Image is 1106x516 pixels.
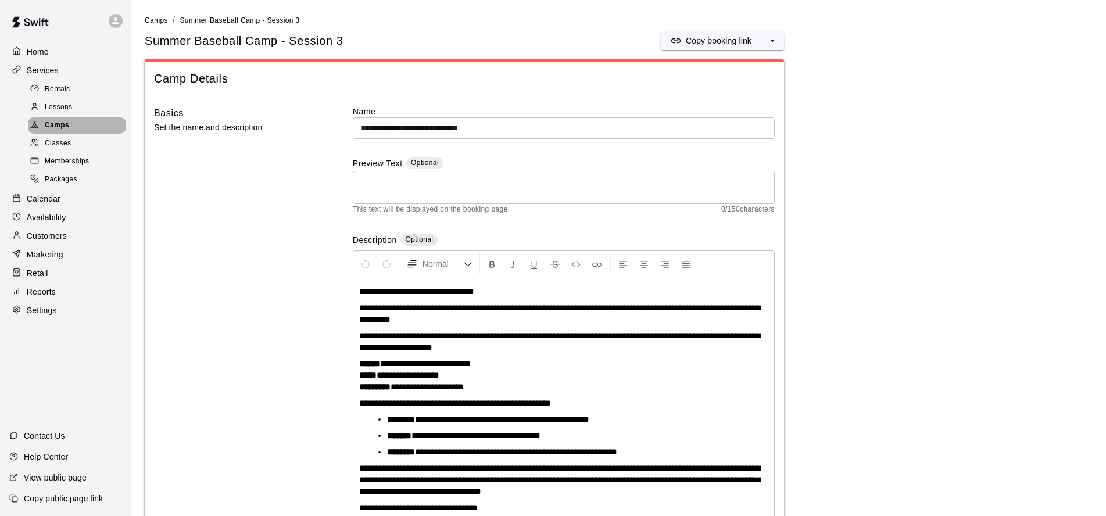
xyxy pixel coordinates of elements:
div: Memberships [28,153,126,170]
p: Retail [27,267,48,279]
button: Undo [356,253,375,274]
div: Rentals [28,81,126,98]
span: Lessons [45,102,73,113]
p: Services [27,64,59,76]
p: Contact Us [24,430,65,442]
a: Lessons [28,98,131,116]
a: Memberships [28,153,131,171]
a: Camps [145,15,168,24]
li: / [173,14,175,26]
a: Camps [28,117,131,135]
button: Format Italics [503,253,523,274]
button: Format Strikethrough [545,253,565,274]
button: Justify Align [676,253,696,274]
button: Copy booking link [661,31,761,50]
span: Camp Details [154,71,775,87]
a: Home [9,43,121,60]
p: Calendar [27,193,60,205]
button: Format Bold [482,253,502,274]
span: Memberships [45,156,89,167]
span: Summer Baseball Camp - Session 3 [180,16,299,24]
button: Formatting Options [402,253,477,274]
p: Home [27,46,49,58]
a: Marketing [9,246,121,263]
a: Packages [28,171,131,189]
p: Settings [27,304,57,316]
div: Lessons [28,99,126,116]
a: Classes [28,135,131,153]
a: Reports [9,283,121,300]
a: Availability [9,209,121,226]
p: Availability [27,212,66,223]
a: Calendar [9,190,121,207]
button: Insert Link [587,253,607,274]
a: Customers [9,227,121,245]
span: Optional [411,159,439,167]
a: Rentals [28,80,131,98]
div: Packages [28,171,126,188]
p: Copy public page link [24,493,103,504]
div: Camps [28,117,126,134]
span: Classes [45,138,71,149]
button: Left Align [613,253,633,274]
p: View public page [24,472,87,483]
div: split button [661,31,784,50]
button: Format Underline [524,253,544,274]
button: Center Align [634,253,654,274]
button: Right Align [655,253,675,274]
span: Camps [45,120,69,131]
button: Insert Code [566,253,586,274]
span: Normal [423,258,463,270]
p: Help Center [24,451,68,463]
h6: Basics [154,106,184,121]
span: 0 / 150 characters [721,204,775,216]
span: This text will be displayed on the booking page. [353,204,510,216]
button: select merge strategy [761,31,784,50]
label: Preview Text [353,157,403,171]
label: Description [353,234,397,248]
a: Settings [9,302,121,319]
span: Rentals [45,84,70,95]
p: Customers [27,230,67,242]
p: Marketing [27,249,63,260]
a: Retail [9,264,121,282]
p: Copy booking link [686,35,751,46]
div: Classes [28,135,126,152]
p: Reports [27,286,56,298]
a: Services [9,62,121,79]
span: Optional [405,235,433,243]
nav: breadcrumb [145,14,1092,27]
label: Name [353,106,775,117]
h5: Summer Baseball Camp - Session 3 [145,33,343,49]
p: Set the name and description [154,120,316,135]
span: Packages [45,174,77,185]
span: Camps [145,16,168,24]
button: Redo [377,253,396,274]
